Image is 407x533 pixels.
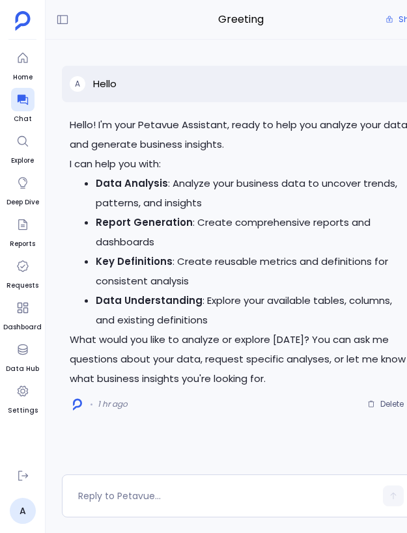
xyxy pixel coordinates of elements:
span: Home [11,72,35,83]
a: Deep Dive [7,171,39,208]
a: Explore [11,130,35,166]
span: Data Hub [6,364,39,374]
span: Dashboard [3,322,42,333]
a: Reports [10,213,35,249]
a: Home [11,46,35,83]
span: A [75,79,80,89]
span: Greeting [127,11,355,28]
span: Chat [11,114,35,124]
span: Reports [10,239,35,249]
a: Data Hub [6,338,39,374]
a: Dashboard [3,296,42,333]
a: A [10,498,36,524]
strong: Data Analysis [96,176,168,190]
img: petavue logo [15,11,31,31]
span: Explore [11,156,35,166]
span: 1 hr ago [98,399,128,409]
strong: Data Understanding [96,294,203,307]
a: Settings [8,379,38,416]
img: logo [73,398,82,411]
span: Delete [380,399,404,409]
span: Settings [8,405,38,416]
span: Requests [7,280,38,291]
strong: Report Generation [96,215,193,229]
strong: Key Definitions [96,254,173,268]
p: Hello [93,76,117,92]
span: Deep Dive [7,197,39,208]
a: Requests [7,254,38,291]
a: Chat [11,88,35,124]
